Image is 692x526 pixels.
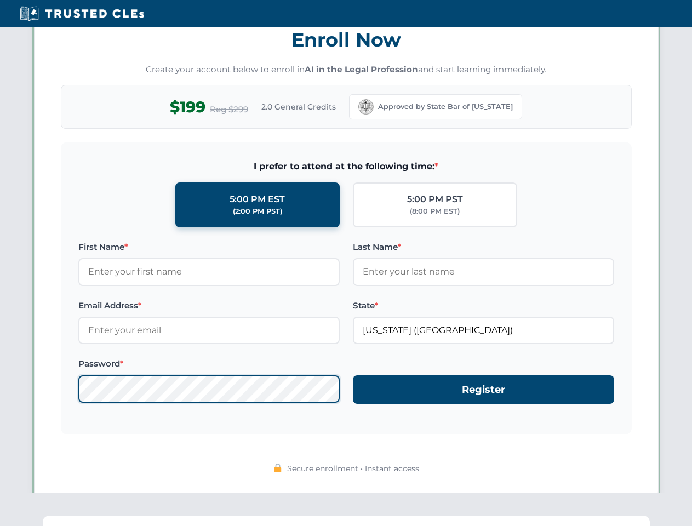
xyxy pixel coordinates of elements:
div: 5:00 PM EST [230,192,285,207]
button: Register [353,375,614,404]
label: Email Address [78,299,340,312]
strong: AI in the Legal Profession [305,64,418,75]
img: California Bar [358,99,374,115]
span: Approved by State Bar of [US_STATE] [378,101,513,112]
span: Secure enrollment • Instant access [287,462,419,474]
label: State [353,299,614,312]
span: 2.0 General Credits [261,101,336,113]
label: Password [78,357,340,370]
label: First Name [78,241,340,254]
input: Enter your first name [78,258,340,285]
div: (2:00 PM PST) [233,206,282,217]
img: 🔒 [273,464,282,472]
h3: Enroll Now [61,22,632,57]
span: I prefer to attend at the following time: [78,159,614,174]
span: $199 [170,95,205,119]
div: (8:00 PM EST) [410,206,460,217]
input: California (CA) [353,317,614,344]
input: Enter your email [78,317,340,344]
label: Last Name [353,241,614,254]
span: Reg $299 [210,103,248,116]
div: 5:00 PM PST [407,192,463,207]
input: Enter your last name [353,258,614,285]
img: Trusted CLEs [16,5,147,22]
p: Create your account below to enroll in and start learning immediately. [61,64,632,76]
